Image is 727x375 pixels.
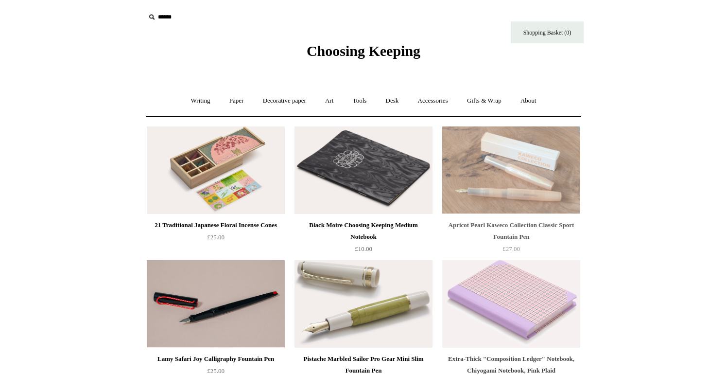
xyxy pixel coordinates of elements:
[147,219,285,259] a: 21 Traditional Japanese Floral Incense Cones £25.00
[458,88,510,114] a: Gifts & Wrap
[344,88,376,114] a: Tools
[149,353,282,365] div: Lamy Safari Joy Calligraphy Fountain Pen
[355,245,372,252] span: £10.00
[316,88,342,114] a: Art
[182,88,219,114] a: Writing
[377,88,408,114] a: Desk
[221,88,253,114] a: Paper
[307,43,420,59] span: Choosing Keeping
[147,260,285,348] img: Lamy Safari Joy Calligraphy Fountain Pen
[147,126,285,214] img: 21 Traditional Japanese Floral Incense Cones
[147,126,285,214] a: 21 Traditional Japanese Floral Incense Cones 21 Traditional Japanese Floral Incense Cones
[502,245,520,252] span: £27.00
[294,126,433,214] img: Black Moire Choosing Keeping Medium Notebook
[307,51,420,57] a: Choosing Keeping
[294,260,433,348] a: Pistache Marbled Sailor Pro Gear Mini Slim Fountain Pen Pistache Marbled Sailor Pro Gear Mini Sli...
[294,260,433,348] img: Pistache Marbled Sailor Pro Gear Mini Slim Fountain Pen
[442,126,580,214] a: Apricot Pearl Kaweco Collection Classic Sport Fountain Pen Apricot Pearl Kaweco Collection Classi...
[149,219,282,231] div: 21 Traditional Japanese Floral Incense Cones
[254,88,315,114] a: Decorative paper
[207,367,225,375] span: £25.00
[207,233,225,241] span: £25.00
[442,219,580,259] a: Apricot Pearl Kaweco Collection Classic Sport Fountain Pen £27.00
[147,260,285,348] a: Lamy Safari Joy Calligraphy Fountain Pen Lamy Safari Joy Calligraphy Fountain Pen
[512,88,545,114] a: About
[442,126,580,214] img: Apricot Pearl Kaweco Collection Classic Sport Fountain Pen
[442,260,580,348] a: Extra-Thick "Composition Ledger" Notebook, Chiyogami Notebook, Pink Plaid Extra-Thick "Compositio...
[445,219,578,243] div: Apricot Pearl Kaweco Collection Classic Sport Fountain Pen
[409,88,457,114] a: Accessories
[297,219,430,243] div: Black Moire Choosing Keeping Medium Notebook
[511,21,584,43] a: Shopping Basket (0)
[294,219,433,259] a: Black Moire Choosing Keeping Medium Notebook £10.00
[442,260,580,348] img: Extra-Thick "Composition Ledger" Notebook, Chiyogami Notebook, Pink Plaid
[294,126,433,214] a: Black Moire Choosing Keeping Medium Notebook Black Moire Choosing Keeping Medium Notebook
